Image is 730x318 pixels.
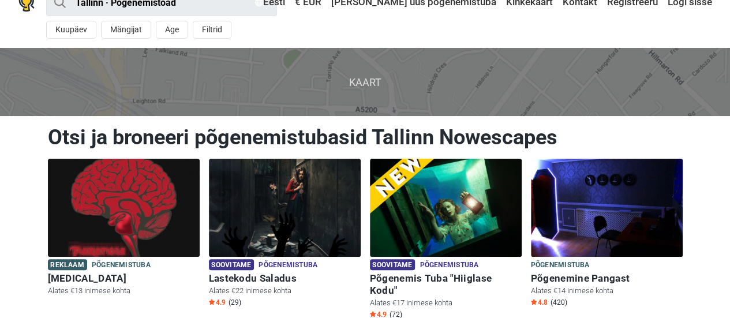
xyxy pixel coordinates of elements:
[48,159,200,298] a: Paranoia Reklaam Põgenemistuba [MEDICAL_DATA] Alates €13 inimese kohta
[420,259,478,272] span: Põgenemistuba
[209,159,361,257] img: Lastekodu Saladus
[259,259,317,272] span: Põgenemistuba
[209,298,226,307] span: 4.9
[46,21,96,39] button: Kuupäev
[531,299,537,305] img: Star
[48,259,87,270] span: Reklaam
[193,21,231,39] button: Filtrid
[209,299,215,305] img: Star
[370,298,522,308] p: Alates €17 inimese kohta
[48,159,200,257] img: Paranoia
[370,259,415,270] span: Soovitame
[209,159,361,309] a: Lastekodu Saladus Soovitame Põgenemistuba Lastekodu Saladus Alates €22 inimese kohta Star4.9 (29)
[101,21,151,39] button: Mängijat
[48,125,683,150] h1: Otsi ja broneeri põgenemistubasid Tallinn Nowescapes
[370,159,522,257] img: Põgenemis Tuba "Hiiglase Kodu"
[531,286,683,296] p: Alates €14 inimese kohta
[531,272,683,285] h6: Põgenemine Pangast
[370,272,522,297] h6: Põgenemis Tuba "Hiiglase Kodu"
[48,272,200,285] h6: [MEDICAL_DATA]
[531,298,548,307] span: 4.8
[531,259,590,272] span: Põgenemistuba
[209,272,361,285] h6: Lastekodu Saladus
[531,159,683,257] img: Põgenemine Pangast
[551,298,567,307] span: (420)
[370,311,376,317] img: Star
[229,298,241,307] span: (29)
[48,286,200,296] p: Alates €13 inimese kohta
[209,259,254,270] span: Soovitame
[156,21,188,39] button: Age
[531,159,683,309] a: Põgenemine Pangast Põgenemistuba Põgenemine Pangast Alates €14 inimese kohta Star4.8 (420)
[209,286,361,296] p: Alates €22 inimese kohta
[92,259,151,272] span: Põgenemistuba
